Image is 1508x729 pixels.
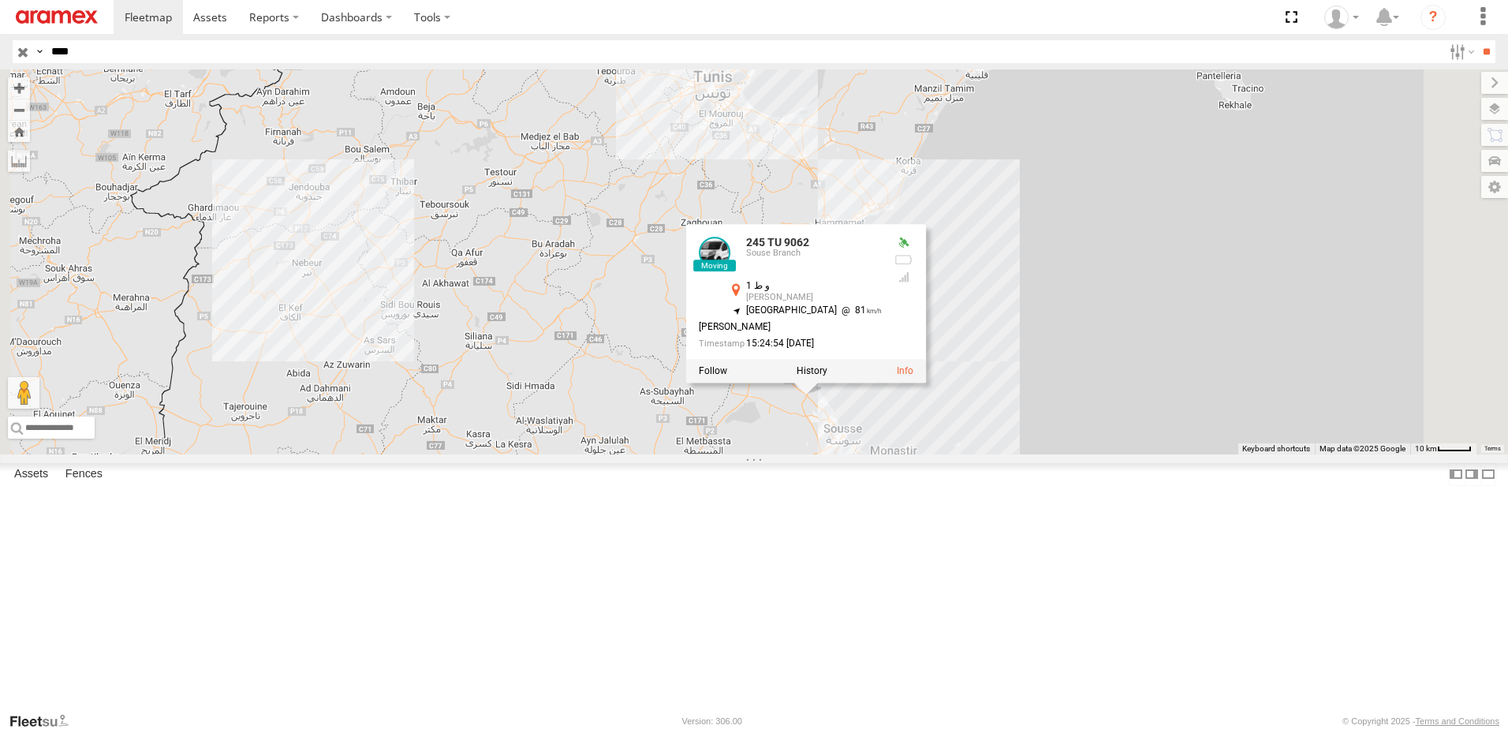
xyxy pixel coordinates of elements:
button: Drag Pegman onto the map to open Street View [8,377,39,409]
a: Terms (opens in new tab) [1484,446,1501,452]
label: Hide Summary Table [1480,463,1496,486]
div: Version: 306.00 [682,716,742,726]
div: Valid GPS Fix [894,237,913,249]
button: Keyboard shortcuts [1242,443,1310,454]
label: Measure [8,150,30,172]
label: Fences [58,463,110,485]
span: 10 km [1415,444,1437,453]
button: Map Scale: 10 km per 40 pixels [1410,443,1476,454]
div: Nejah Benkhalifa [1319,6,1364,29]
label: Assets [6,463,56,485]
img: aramex-logo.svg [16,10,98,24]
span: Map data ©2025 Google [1319,444,1405,453]
label: View Asset History [797,365,827,376]
div: © Copyright 2025 - [1342,716,1499,726]
a: View Asset Details [699,237,730,268]
label: Search Query [33,40,46,63]
div: Date/time of location update [699,339,882,350]
button: Zoom Home [8,121,30,142]
span: 81 [837,305,882,316]
label: Realtime tracking of Asset [699,365,727,376]
div: [PERSON_NAME] [746,293,882,303]
label: Dock Summary Table to the Right [1464,463,1480,486]
a: 245 TU 9062 [746,236,809,249]
div: [PERSON_NAME] [699,323,882,333]
label: Dock Summary Table to the Left [1448,463,1464,486]
div: GSM Signal = 4 [894,271,913,284]
div: No battery health information received from this device. [894,254,913,267]
span: [GEOGRAPHIC_DATA] [746,305,837,316]
i: ? [1420,5,1446,30]
div: و ط 1 [746,281,882,291]
a: Visit our Website [9,713,81,729]
button: Zoom out [8,99,30,121]
label: Search Filter Options [1443,40,1477,63]
a: Terms and Conditions [1416,716,1499,726]
a: View Asset Details [897,365,913,376]
button: Zoom in [8,77,30,99]
div: Souse Branch [746,249,882,259]
label: Map Settings [1481,176,1508,198]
